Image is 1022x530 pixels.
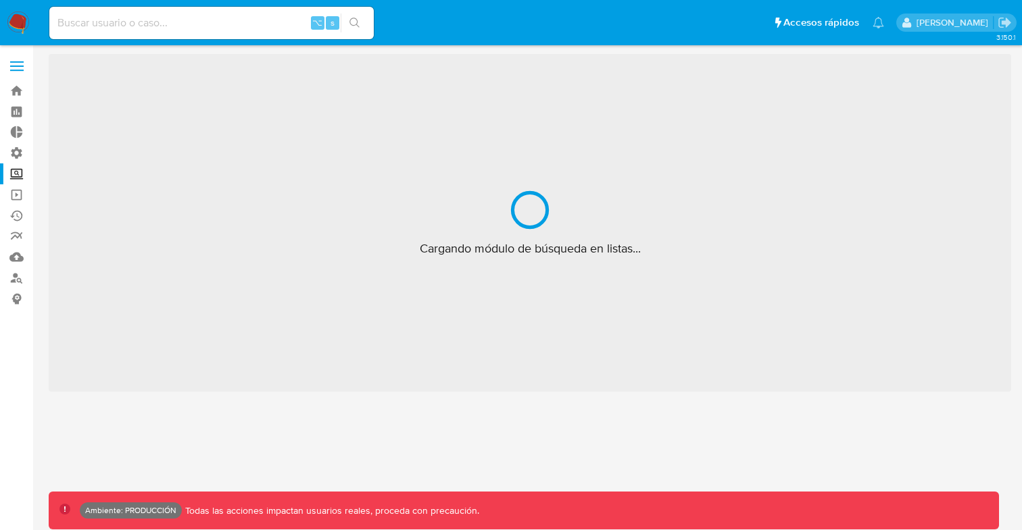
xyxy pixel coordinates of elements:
button: search-icon [341,14,368,32]
a: Notificaciones [873,17,884,28]
span: Accesos rápidos [783,16,859,30]
a: Salir [998,16,1012,30]
p: Todas las acciones impactan usuarios reales, proceda con precaución. [182,504,479,517]
span: Cargando módulo de búsqueda en listas... [420,240,641,257]
input: Buscar usuario o caso... [49,14,374,32]
p: Ambiente: PRODUCCIÓN [85,508,176,513]
span: s [331,16,335,29]
p: lucio.romano@mercadolibre.com [917,16,993,29]
span: ⌥ [312,16,322,29]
